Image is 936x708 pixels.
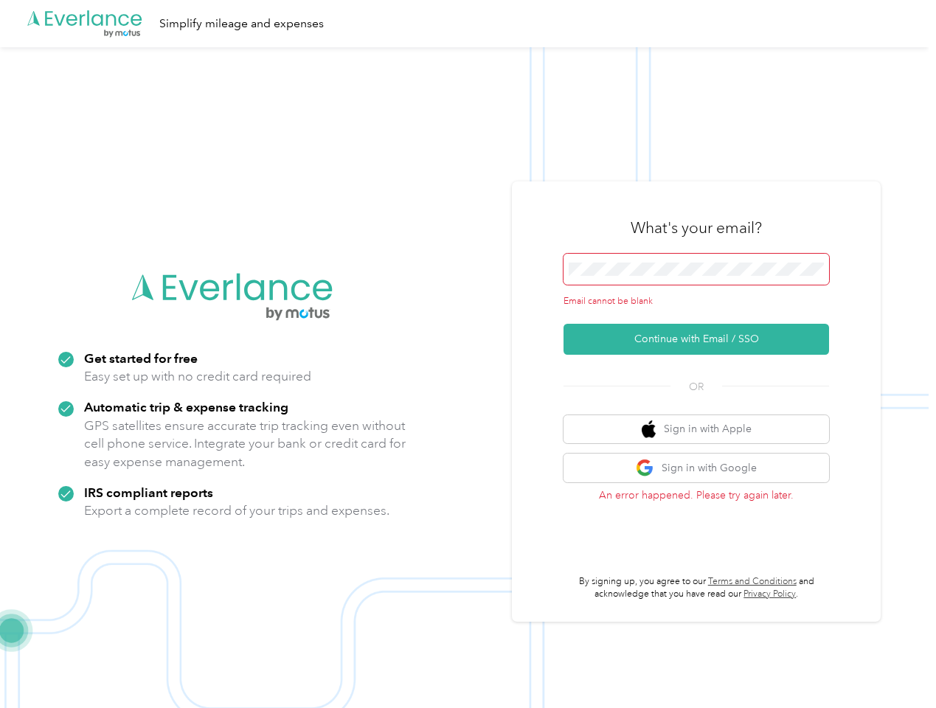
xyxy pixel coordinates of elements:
[84,417,406,471] p: GPS satellites ensure accurate trip tracking even without cell phone service. Integrate your bank...
[743,589,796,600] a: Privacy Policy
[84,350,198,366] strong: Get started for free
[642,420,656,439] img: apple logo
[84,399,288,414] strong: Automatic trip & expense tracking
[708,576,797,587] a: Terms and Conditions
[564,295,829,308] div: Email cannot be blank
[564,454,829,482] button: google logoSign in with Google
[84,485,213,500] strong: IRS compliant reports
[670,379,722,395] span: OR
[84,502,389,520] p: Export a complete record of your trips and expenses.
[564,324,829,355] button: Continue with Email / SSO
[636,459,654,477] img: google logo
[631,218,762,238] h3: What's your email?
[84,367,311,386] p: Easy set up with no credit card required
[564,415,829,444] button: apple logoSign in with Apple
[159,15,324,33] div: Simplify mileage and expenses
[564,487,829,503] p: An error happened. Please try again later.
[564,575,829,601] p: By signing up, you agree to our and acknowledge that you have read our .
